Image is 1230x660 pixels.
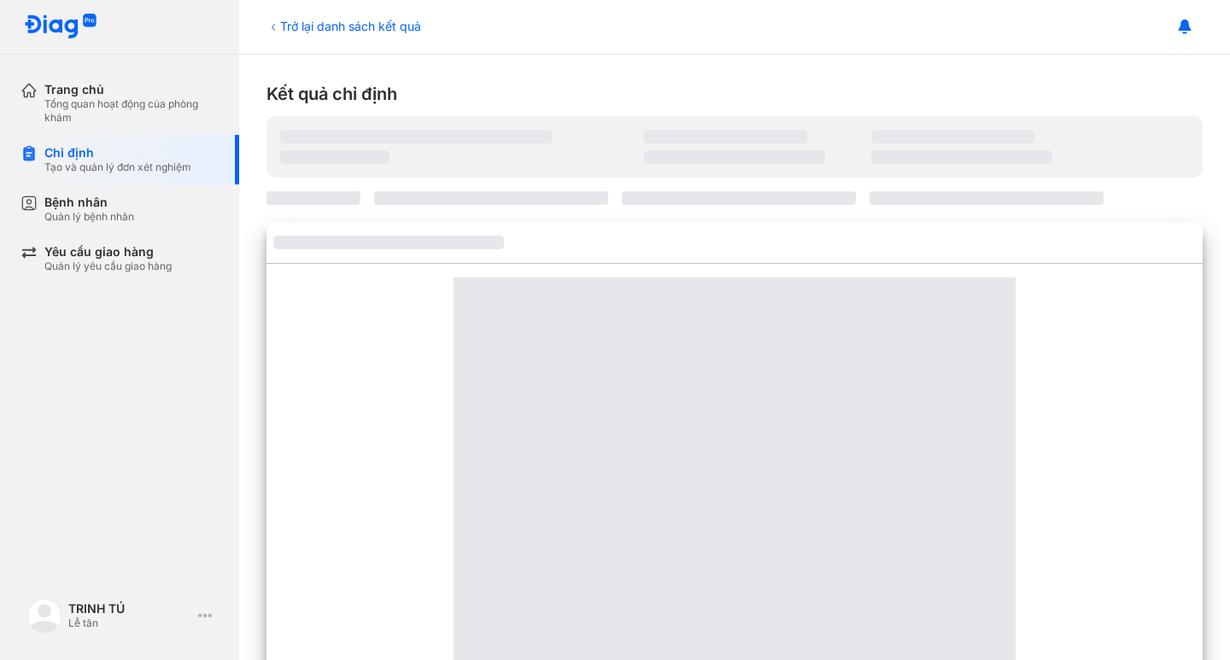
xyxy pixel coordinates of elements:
div: Bệnh nhân [44,195,134,210]
div: Kết quả chỉ định [266,82,1203,106]
div: TRINH TÚ [68,601,191,616]
div: Trang chủ [44,82,219,97]
div: Chỉ định [44,145,191,161]
div: Tổng quan hoạt động của phòng khám [44,97,219,125]
img: logo [24,14,97,40]
div: Quản lý yêu cầu giao hàng [44,260,172,273]
div: Trở lại danh sách kết quả [266,17,421,35]
div: Yêu cầu giao hàng [44,244,172,260]
img: logo [27,599,61,633]
div: Lễ tân [68,616,191,630]
div: Tạo và quản lý đơn xét nghiệm [44,161,191,174]
div: Quản lý bệnh nhân [44,210,134,224]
